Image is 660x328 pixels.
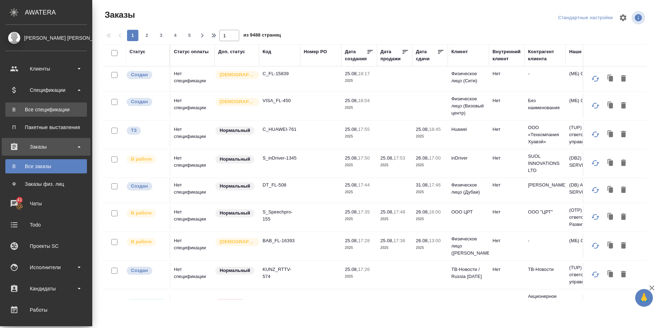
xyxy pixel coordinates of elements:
[587,266,604,283] button: Обновить
[263,237,297,244] p: BAB_FL-16393
[215,209,255,218] div: Статус по умолчанию для стандартных заказов
[2,195,90,212] a: 41Чаты
[587,97,604,114] button: Обновить
[566,203,651,232] td: (OTP) Общество с ограниченной ответственностью «Вектор Развития»
[170,234,215,258] td: Нет спецификации
[131,156,152,163] p: В работе
[587,155,604,172] button: Обновить
[5,159,87,173] a: ВВсе заказы
[416,182,429,188] p: 31.08,
[587,237,604,254] button: Обновить
[617,239,629,252] button: Удалить
[131,267,148,274] p: Создан
[493,126,521,133] p: Нет
[358,267,370,272] p: 17:26
[345,162,373,169] p: 2025
[263,266,297,280] p: KUNZ_RTTV-574
[380,216,409,223] p: 2025
[220,210,250,217] p: Нормальный
[5,102,87,117] a: ВВсе спецификации
[345,267,358,272] p: 25.08,
[131,210,152,217] p: В работе
[416,133,444,140] p: 2025
[566,151,651,176] td: (DB2) AWATERA BUSINESSMEN SERVICES L.L.C.
[528,237,562,244] p: -
[528,70,562,77] p: -
[429,155,441,161] p: 17:00
[243,31,281,41] span: из 9488 страниц
[394,209,405,215] p: 17:48
[528,48,562,62] div: Контрагент клиента
[493,298,521,305] p: Нет
[5,120,87,134] a: ППакетные выставления
[380,155,394,161] p: 25.08,
[358,209,370,215] p: 17:35
[451,95,485,117] p: Физическое лицо (Визовый центр)
[126,209,166,218] div: Выставляет ПМ после принятия заказа от КМа
[170,295,215,319] td: Нет спецификации
[604,268,617,281] button: Клонировать
[9,163,83,170] div: Все заказы
[220,299,241,306] p: Срочный
[604,99,617,112] button: Клонировать
[345,189,373,196] p: 2025
[170,32,181,39] span: 4
[493,155,521,162] p: Нет
[528,293,562,321] p: Акционерное общество «РУССКИЙ АЛЮМИНИ...
[218,48,245,55] div: Доп. статус
[358,238,370,243] p: 17:28
[263,48,271,55] div: Код
[604,183,617,197] button: Клонировать
[617,210,629,224] button: Удалить
[263,298,297,312] p: S_T-OP-C-24919
[126,266,166,276] div: Выставляется автоматически при создании заказа
[528,153,562,174] p: SUOL INNOVATIONS LTD
[416,209,429,215] p: 26.08,
[566,261,651,289] td: (TUP) Общество с ограниченной ответственностью «Технологии управления переводом»
[170,94,215,118] td: Нет спецификации
[493,209,521,216] p: Нет
[566,178,651,203] td: (DB) AWATERA BUSINESSMEN SERVICES L.L.C.
[617,99,629,112] button: Удалить
[5,177,87,191] a: ФЗаказы физ. лиц
[358,182,370,188] p: 17:44
[5,85,87,95] div: Спецификации
[103,9,135,21] span: Заказы
[394,155,405,161] p: 17:53
[493,237,521,244] p: Нет
[5,63,87,74] div: Клиенты
[358,299,370,304] p: 17:25
[170,205,215,230] td: Нет спецификации
[380,209,394,215] p: 25.08,
[5,34,87,42] div: [PERSON_NAME] [PERSON_NAME]
[587,298,604,315] button: Обновить
[345,238,358,243] p: 25.08,
[220,267,250,274] p: Нормальный
[429,209,441,215] p: 16:00
[13,196,26,204] span: 41
[345,273,373,280] p: 2025
[451,298,485,312] p: РУСАЛ Глобал Менеджмент
[429,127,441,132] p: 18:45
[429,238,441,243] p: 13:00
[587,126,604,143] button: Обновить
[451,48,468,55] div: Клиент
[126,70,166,80] div: Выставляется автоматически при создании заказа
[604,72,617,85] button: Клонировать
[638,290,650,305] span: 🙏
[184,32,195,39] span: 5
[635,289,653,307] button: 🙏
[263,126,297,133] p: C_HUAWEI-761
[416,244,444,251] p: 2025
[451,126,485,133] p: Huawei
[416,216,444,223] p: 2025
[215,182,255,191] div: Статус по умолчанию для стандартных заказов
[126,97,166,107] div: Выставляется автоматически при создании заказа
[131,127,137,134] p: ТЗ
[263,155,297,162] p: S_inDriver-1345
[416,162,444,169] p: 2025
[604,210,617,224] button: Клонировать
[215,237,255,247] div: Выставляется автоматически для первых 3 заказов нового контактного лица. Особое внимание
[25,5,92,20] div: AWATERA
[2,216,90,234] a: Todo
